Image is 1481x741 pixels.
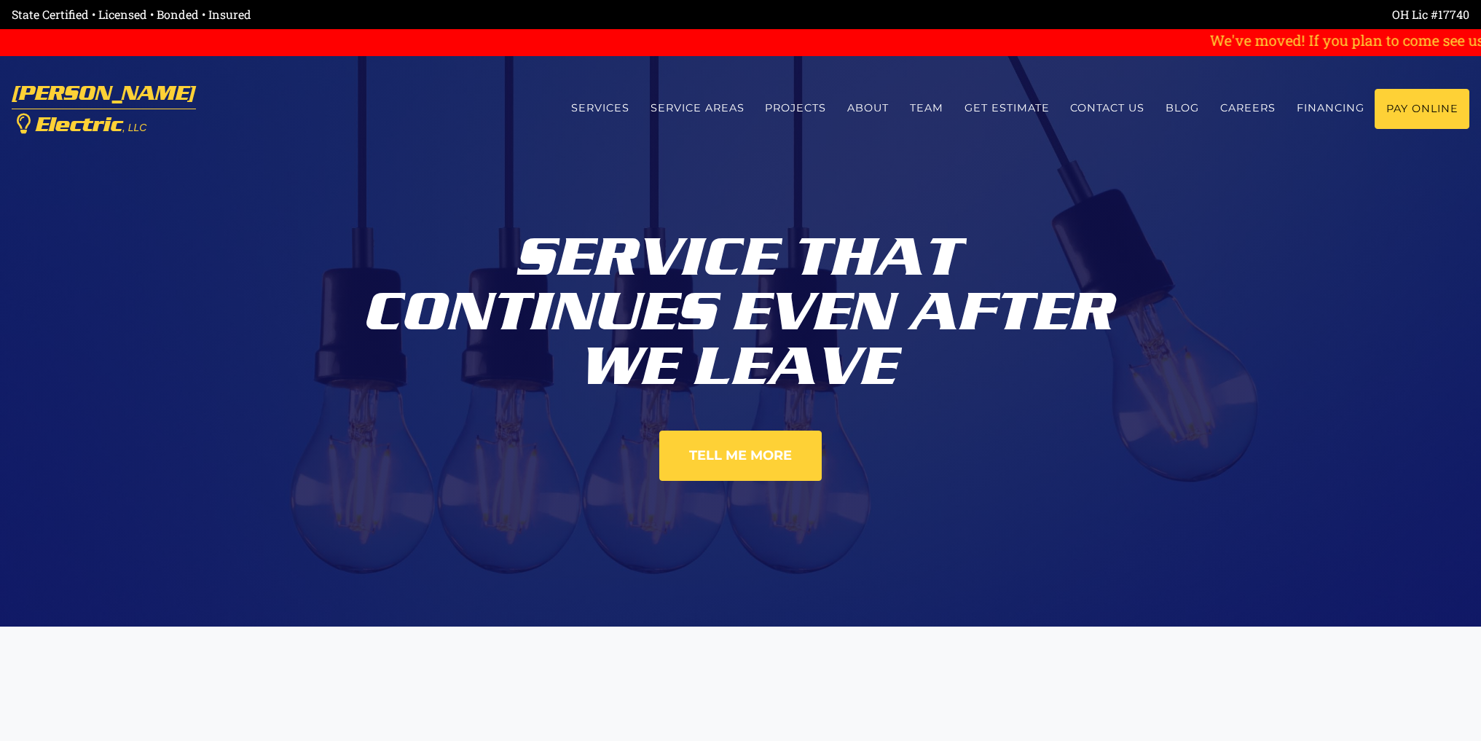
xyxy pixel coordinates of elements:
div: State Certified • Licensed • Bonded • Insured [12,6,741,23]
a: Financing [1286,89,1375,128]
a: Services [560,89,640,128]
a: Pay Online [1375,89,1469,129]
div: OH Lic #17740 [741,6,1470,23]
a: Tell Me More [659,431,822,481]
a: Service Areas [640,89,755,128]
span: , LLC [122,122,146,133]
a: Get estimate [954,89,1060,128]
a: Careers [1210,89,1286,128]
div: Service That Continues Even After We Leave [337,219,1145,394]
a: Blog [1155,89,1210,128]
a: Contact us [1060,89,1155,128]
a: Projects [755,89,837,128]
a: About [837,89,900,128]
a: [PERSON_NAME] Electric, LLC [12,74,196,144]
a: Team [900,89,954,128]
